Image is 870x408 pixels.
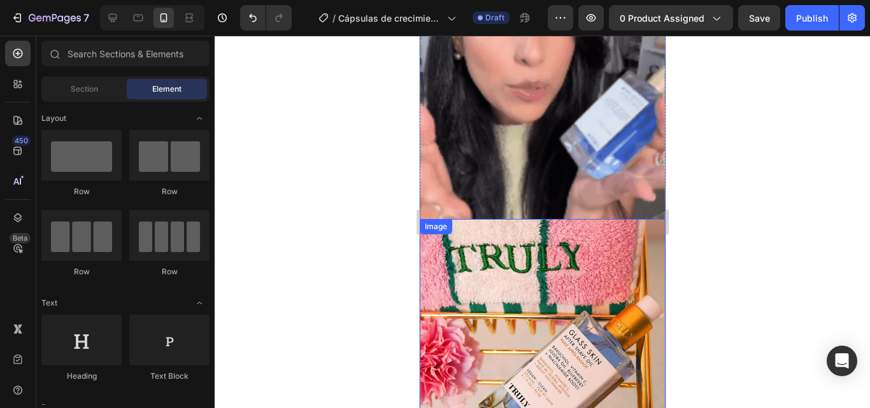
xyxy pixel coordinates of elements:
[41,113,66,124] span: Layout
[785,5,839,31] button: Publish
[189,108,210,129] span: Toggle open
[485,12,504,24] span: Draft
[41,266,122,278] div: Row
[796,11,828,25] div: Publish
[609,5,733,31] button: 0 product assigned
[12,136,31,146] div: 450
[41,186,122,197] div: Row
[41,370,122,382] div: Heading
[749,13,770,24] span: Save
[129,266,210,278] div: Row
[827,346,857,376] div: Open Intercom Messenger
[129,370,210,382] div: Text Block
[189,293,210,313] span: Toggle open
[41,297,57,309] span: Text
[420,36,666,408] iframe: Design area
[332,11,336,25] span: /
[620,11,704,25] span: 0 product assigned
[338,11,442,25] span: Cápsulas de crecimiento
[152,83,182,95] span: Element
[10,233,31,243] div: Beta
[240,5,292,31] div: Undo/Redo
[71,83,98,95] span: Section
[41,41,210,66] input: Search Sections & Elements
[5,5,95,31] button: 7
[129,186,210,197] div: Row
[738,5,780,31] button: Save
[83,10,89,25] p: 7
